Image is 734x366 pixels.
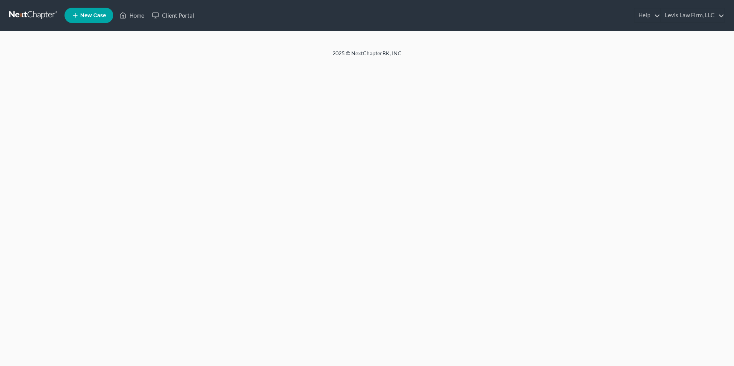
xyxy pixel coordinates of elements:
[148,8,198,22] a: Client Portal
[64,8,113,23] new-legal-case-button: New Case
[148,49,586,63] div: 2025 © NextChapterBK, INC
[635,8,660,22] a: Help
[116,8,148,22] a: Home
[661,8,724,22] a: Levis Law Firm, LLC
